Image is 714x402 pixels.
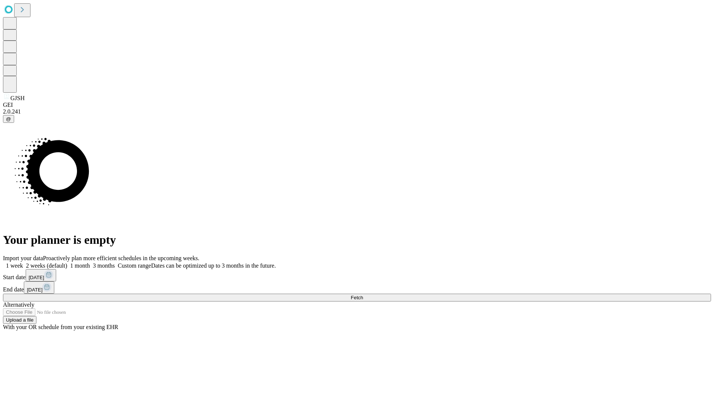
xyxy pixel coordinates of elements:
button: Upload a file [3,316,36,324]
span: @ [6,116,11,122]
span: 2 weeks (default) [26,262,67,269]
div: Start date [3,269,711,281]
div: End date [3,281,711,294]
span: 3 months [93,262,115,269]
span: Alternatively [3,301,34,308]
span: [DATE] [27,287,42,293]
span: [DATE] [29,275,44,280]
button: [DATE] [24,281,54,294]
span: Proactively plan more efficient schedules in the upcoming weeks. [43,255,199,261]
span: Import your data [3,255,43,261]
span: GJSH [10,95,25,101]
span: With your OR schedule from your existing EHR [3,324,118,330]
button: @ [3,115,14,123]
div: 2.0.241 [3,108,711,115]
div: GEI [3,102,711,108]
button: Fetch [3,294,711,301]
span: 1 week [6,262,23,269]
span: 1 month [70,262,90,269]
span: Fetch [351,295,363,300]
span: Custom range [118,262,151,269]
span: Dates can be optimized up to 3 months in the future. [151,262,276,269]
h1: Your planner is empty [3,233,711,247]
button: [DATE] [26,269,56,281]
